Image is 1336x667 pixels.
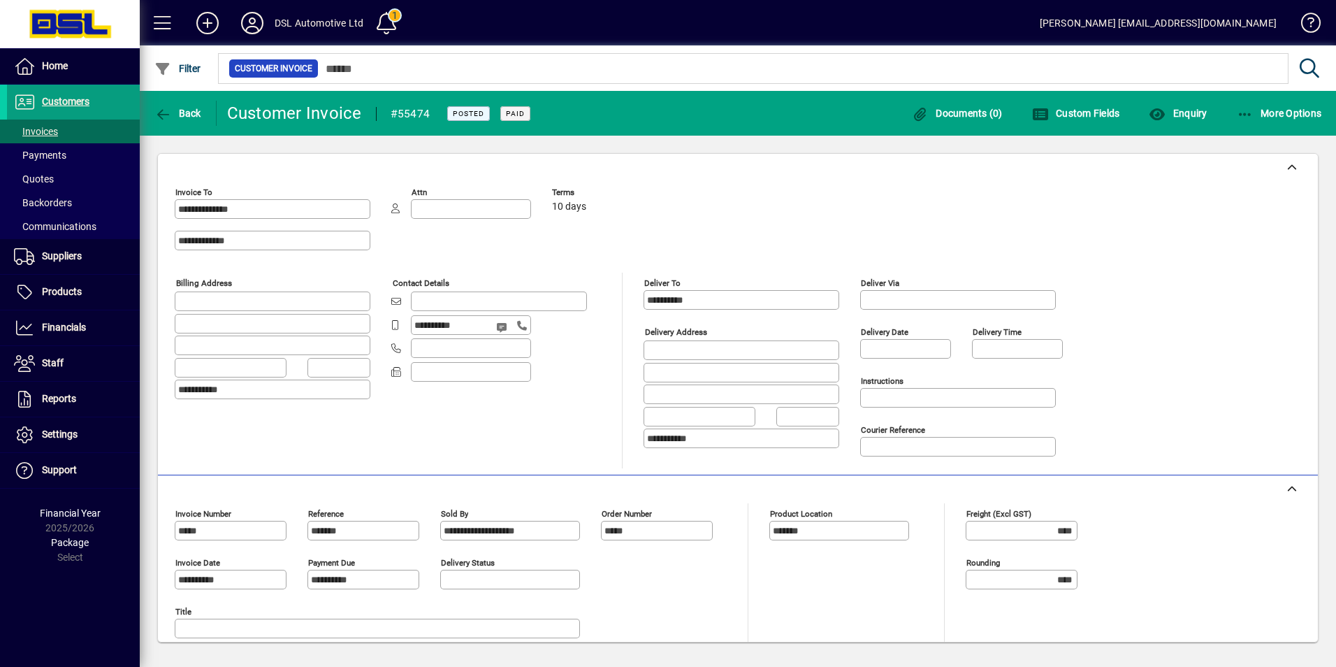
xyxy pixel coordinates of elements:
span: Custom Fields [1032,108,1120,119]
a: Products [7,275,140,310]
mat-label: Deliver To [644,278,681,288]
a: Knowledge Base [1291,3,1319,48]
button: Send SMS [486,310,520,344]
span: Customers [42,96,89,107]
span: Back [154,108,201,119]
mat-label: Product location [770,509,832,519]
mat-label: Order number [602,509,652,519]
button: Enquiry [1145,101,1210,126]
mat-label: Delivery status [441,558,495,568]
span: Quotes [14,173,54,185]
button: Back [151,101,205,126]
mat-label: Deliver via [861,278,899,288]
mat-label: Instructions [861,376,903,386]
a: Settings [7,417,140,452]
div: [PERSON_NAME] [EMAIL_ADDRESS][DOMAIN_NAME] [1040,12,1277,34]
mat-label: Invoice To [175,187,212,197]
mat-label: Invoice date [175,558,220,568]
span: Support [42,464,77,475]
span: Settings [42,429,78,440]
a: Payments [7,143,140,167]
span: More Options [1237,108,1322,119]
span: Financials [42,322,86,333]
button: Custom Fields [1029,101,1124,126]
button: Filter [151,56,205,81]
mat-label: Delivery time [973,327,1022,337]
span: Paid [506,109,525,118]
span: Enquiry [1149,108,1207,119]
mat-label: Attn [412,187,427,197]
span: Posted [453,109,484,118]
mat-label: Delivery date [861,327,908,337]
a: Quotes [7,167,140,191]
a: Communications [7,215,140,238]
div: #55474 [391,103,430,125]
mat-label: Reference [308,509,344,519]
mat-label: Freight (excl GST) [966,509,1031,519]
span: Reports [42,393,76,404]
span: 10 days [552,201,586,213]
div: DSL Automotive Ltd [275,12,363,34]
a: Support [7,453,140,488]
button: More Options [1233,101,1326,126]
a: Staff [7,346,140,381]
span: Financial Year [40,508,101,519]
mat-label: Title [175,607,191,617]
app-page-header-button: Back [140,101,217,126]
button: Documents (0) [908,101,1006,126]
span: Backorders [14,197,72,208]
a: Home [7,49,140,84]
span: Suppliers [42,250,82,261]
a: Backorders [7,191,140,215]
span: Payments [14,150,66,161]
mat-label: Invoice number [175,509,231,519]
button: Profile [230,10,275,36]
a: Reports [7,382,140,417]
div: Customer Invoice [227,102,362,124]
span: Invoices [14,126,58,137]
span: Communications [14,221,96,232]
span: Terms [552,188,636,197]
span: Products [42,286,82,297]
a: Invoices [7,120,140,143]
mat-label: Rounding [966,558,1000,568]
span: Home [42,60,68,71]
span: Package [51,537,89,548]
a: Suppliers [7,239,140,274]
span: Documents (0) [912,108,1003,119]
span: Filter [154,63,201,74]
span: Customer Invoice [235,62,312,76]
span: Staff [42,357,64,368]
mat-label: Payment due [308,558,355,568]
mat-label: Sold by [441,509,468,519]
a: Financials [7,310,140,345]
button: Add [185,10,230,36]
mat-label: Courier Reference [861,425,925,435]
